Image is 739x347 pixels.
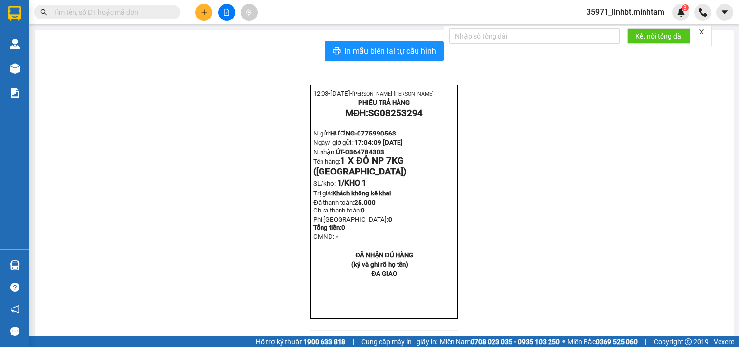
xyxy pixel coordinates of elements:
span: 25.000 [354,199,376,206]
span: N.nhận: [313,148,384,155]
span: 35971_linhbt.minhtam [579,6,672,18]
span: | [353,336,354,347]
span: Cung cấp máy in - giấy in: [361,336,437,347]
strong: 0 [313,216,392,231]
span: Miền Nam [440,336,560,347]
button: caret-down [716,4,733,21]
span: Hỗ trợ kỹ thuật: [256,336,345,347]
span: SG08253294 [368,108,423,118]
sup: 3 [682,4,689,11]
img: logo-vxr [8,6,21,21]
span: question-circle [10,283,19,292]
span: 0 [361,207,365,214]
span: 0364784303 [345,148,384,155]
span: | [645,336,646,347]
span: 1/ [337,178,366,188]
span: notification [10,305,19,314]
span: KHO 1 [344,178,366,188]
span: Miền Bắc [568,336,638,347]
span: Trị giá: [313,190,332,197]
span: printer [333,47,341,56]
span: 17:04:09 [DATE] [354,139,403,146]
span: ⚪️ [562,340,565,344]
img: warehouse-icon [10,260,20,270]
img: phone-icon [699,8,707,17]
span: [PERSON_NAME] [PERSON_NAME] [352,91,434,97]
span: close [698,28,705,35]
span: 0775990563 [357,130,396,137]
span: Đã thanh toán: [313,199,376,214]
span: 3 [683,4,687,11]
strong: 0708 023 035 - 0935 103 250 [471,338,560,346]
span: - [336,233,338,240]
button: aim [241,4,258,21]
span: 0 [341,224,345,231]
span: ÚT- [336,148,345,155]
span: Phí [GEOGRAPHIC_DATA]: [313,216,392,231]
strong: 1900 633 818 [303,338,345,346]
span: Kết nối tổng đài [635,31,682,41]
span: [DATE]- [330,90,434,97]
strong: ĐÃ NHẬN ĐỦ HÀNG [355,251,413,259]
img: warehouse-icon [10,63,20,74]
span: ĐA GIAO [371,270,397,277]
span: CMND: [313,233,334,240]
strong: (ký và ghi rõ họ tên) [351,261,408,268]
span: caret-down [720,8,729,17]
span: HƯƠNG- [330,130,396,137]
span: Tổng tiền: [313,224,345,231]
button: Kết nối tổng đài [627,28,690,44]
input: Nhập số tổng đài [449,28,620,44]
span: 12:03- [313,90,434,97]
img: icon-new-feature [677,8,685,17]
span: 1 X ĐỎ NP 7KG ([GEOGRAPHIC_DATA]) [313,155,407,177]
span: search [40,9,47,16]
input: Tìm tên, số ĐT hoặc mã đơn [54,7,169,18]
span: Khách không kê khai [332,190,391,197]
button: printerIn mẫu biên lai tự cấu hình [325,41,444,61]
span: plus [201,9,208,16]
strong: MĐH: [345,108,423,118]
span: Tên hàng: [313,158,407,176]
span: message [10,327,19,336]
img: solution-icon [10,88,20,98]
strong: PHIẾU TRẢ HÀNG [358,99,410,106]
span: aim [246,9,252,16]
span: file-add [223,9,230,16]
img: warehouse-icon [10,39,20,49]
span: N.gửi: [313,130,396,137]
strong: 0369 525 060 [596,338,638,346]
span: In mẫu biên lai tự cấu hình [344,45,436,57]
button: plus [195,4,212,21]
span: SL/kho: [313,180,336,187]
span: copyright [685,338,692,345]
button: file-add [218,4,235,21]
span: Ngày/ giờ gửi: [313,139,353,146]
span: Chưa thanh toán: [313,207,365,214]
